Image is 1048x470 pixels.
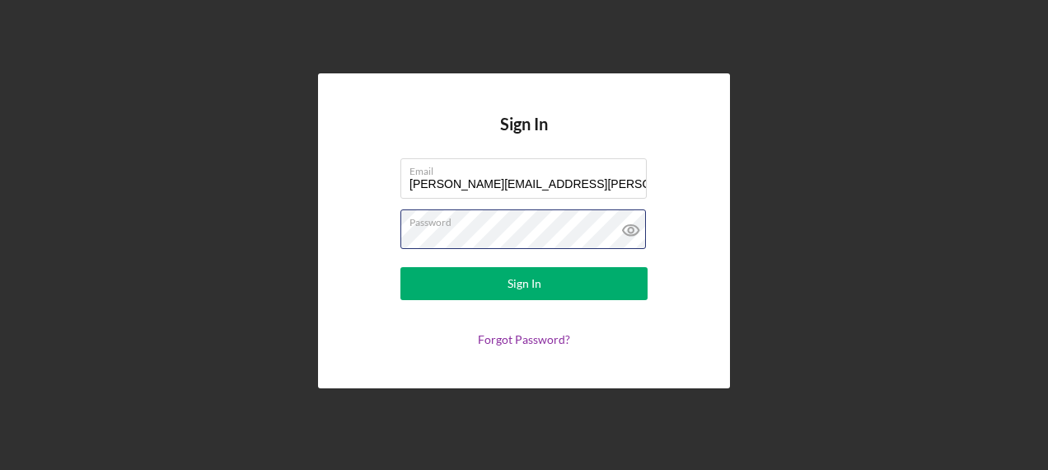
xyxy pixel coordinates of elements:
[400,267,648,300] button: Sign In
[409,210,647,228] label: Password
[478,332,570,346] a: Forgot Password?
[500,115,548,158] h4: Sign In
[409,159,647,177] label: Email
[508,267,541,300] div: Sign In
